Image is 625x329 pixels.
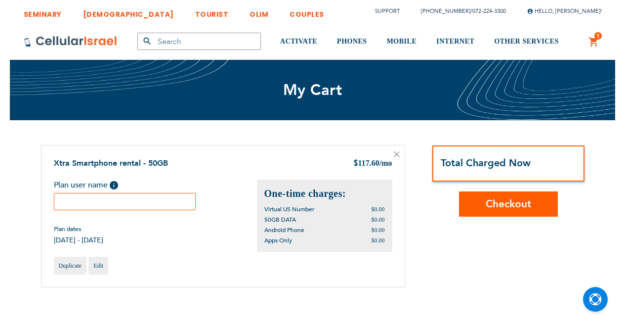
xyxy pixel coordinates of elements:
[494,38,559,45] span: OTHER SERVICES
[290,2,324,21] a: COUPLES
[337,23,367,60] a: PHONES
[372,206,385,213] span: $0.00
[264,236,292,244] span: Apps Only
[459,191,558,217] button: Checkout
[59,262,82,269] span: Duplicate
[441,156,531,170] strong: Total Charged Now
[353,158,358,170] span: $
[54,225,103,233] span: Plan dates
[472,7,506,15] a: 072-224-3300
[436,23,474,60] a: INTERNET
[54,257,87,275] a: Duplicate
[24,2,62,21] a: SEMINARY
[588,36,599,48] a: 1
[283,80,342,100] span: My Cart
[264,187,385,200] h2: One-time charges:
[54,180,108,190] span: Plan user name
[264,216,296,224] span: 50GB DATA
[88,257,108,275] a: Edit
[54,158,168,169] a: Xtra Smartphone rental - 50GB
[486,197,531,211] span: Checkout
[436,38,474,45] span: INTERNET
[280,38,317,45] span: ACTIVATE
[137,33,261,50] input: Search
[353,158,392,170] div: 117.60
[24,36,118,47] img: Cellular Israel Logo
[93,262,103,269] span: Edit
[596,32,600,40] span: 1
[337,38,367,45] span: PHONES
[195,2,229,21] a: TOURIST
[54,235,103,245] span: [DATE] - [DATE]
[411,4,506,18] li: /
[379,159,392,167] span: /mo
[83,2,174,21] a: [DEMOGRAPHIC_DATA]
[387,23,417,60] a: MOBILE
[387,38,417,45] span: MOBILE
[527,7,602,15] span: Hello, [PERSON_NAME]!
[372,227,385,234] span: $0.00
[264,226,304,234] span: Android Phone
[280,23,317,60] a: ACTIVATE
[110,181,118,189] span: Help
[375,7,400,15] a: Support
[372,237,385,244] span: $0.00
[494,23,559,60] a: OTHER SERVICES
[372,216,385,223] span: $0.00
[421,7,470,15] a: [PHONE_NUMBER]
[264,205,314,213] span: Virtual US Number
[250,2,268,21] a: OLIM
